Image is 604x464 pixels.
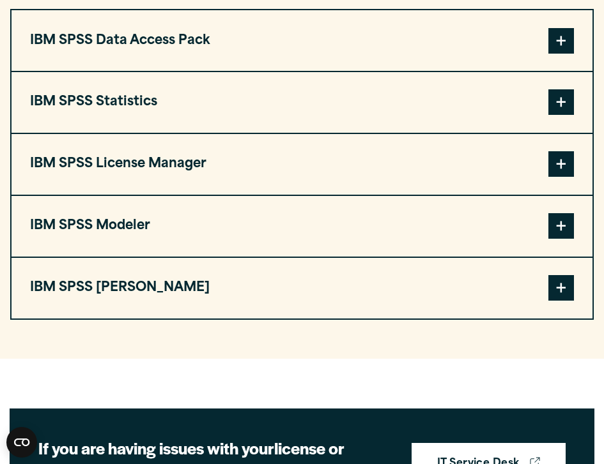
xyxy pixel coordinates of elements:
button: IBM SPSS Modeler [12,196,592,257]
button: IBM SPSS License Manager [12,134,592,195]
button: Open CMP widget [6,427,37,458]
button: IBM SPSS Statistics [12,72,592,133]
button: IBM SPSS Data Access Pack [12,10,592,71]
button: IBM SPSS [PERSON_NAME] [12,258,592,318]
